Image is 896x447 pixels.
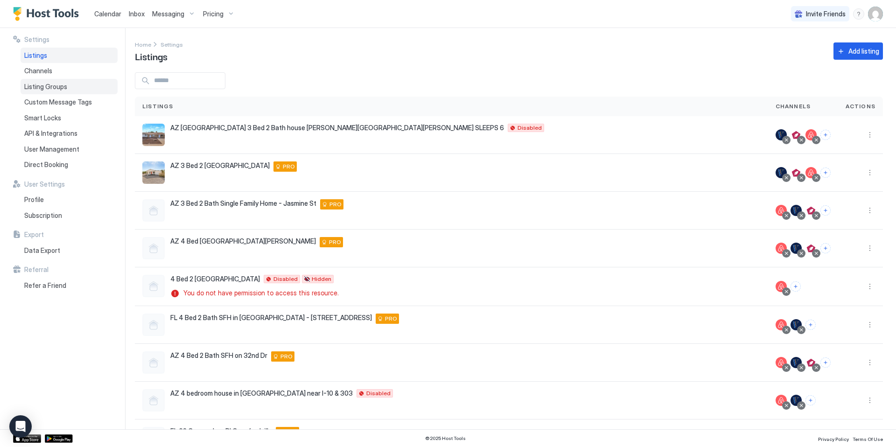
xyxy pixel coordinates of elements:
[24,51,47,60] span: Listings
[329,238,341,246] span: PRO
[818,436,849,442] span: Privacy Policy
[864,129,875,140] div: menu
[135,39,151,49] a: Home
[864,205,875,216] button: More options
[425,435,466,441] span: © 2025 Host Tools
[864,357,875,368] button: More options
[142,102,174,111] span: Listings
[45,434,73,443] a: Google Play Store
[848,46,879,56] div: Add listing
[170,275,260,283] span: 4 Bed 2 [GEOGRAPHIC_DATA]
[864,205,875,216] div: menu
[864,281,875,292] div: menu
[21,208,118,223] a: Subscription
[864,243,875,254] div: menu
[853,436,883,442] span: Terms Of Use
[24,145,79,154] span: User Management
[170,314,372,322] span: FL 4 Bed 2 Bath SFH in [GEOGRAPHIC_DATA] - [STREET_ADDRESS]
[24,129,77,138] span: API & Integrations
[161,41,183,48] span: Settings
[24,161,68,169] span: Direct Booking
[135,49,168,63] span: Listings
[170,199,316,208] span: AZ 3 Bed 2 Bath Single Family Home - Jasmine St
[170,124,504,132] span: AZ [GEOGRAPHIC_DATA] 3 Bed 2 Bath house [PERSON_NAME][GEOGRAPHIC_DATA][PERSON_NAME] SLEEPS 6
[329,200,342,209] span: PRO
[805,395,816,405] button: Connect channels
[868,7,883,21] div: User profile
[820,130,831,140] button: Connect channels
[21,157,118,173] a: Direct Booking
[21,126,118,141] a: API & Integrations
[864,319,875,330] div: menu
[9,415,32,438] div: Open Intercom Messenger
[864,281,875,292] button: More options
[203,10,224,18] span: Pricing
[135,39,151,49] div: Breadcrumb
[864,243,875,254] button: More options
[21,79,118,95] a: Listing Groups
[820,243,831,253] button: Connect channels
[864,167,875,178] button: More options
[24,211,62,220] span: Subscription
[135,41,151,48] span: Home
[820,357,831,368] button: Connect channels
[864,395,875,406] div: menu
[864,129,875,140] button: More options
[820,168,831,178] button: Connect channels
[864,167,875,178] div: menu
[853,433,883,443] a: Terms Of Use
[152,10,184,18] span: Messaging
[13,434,41,443] a: App Store
[24,196,44,204] span: Profile
[94,9,121,19] a: Calendar
[21,243,118,258] a: Data Export
[21,94,118,110] a: Custom Message Tags
[170,351,267,360] span: AZ 4 Bed 2 Bath SFH on 32nd Dr
[864,357,875,368] div: menu
[21,63,118,79] a: Channels
[776,102,811,111] span: Channels
[280,352,293,361] span: PRO
[24,246,60,255] span: Data Export
[129,9,145,19] a: Inbox
[853,8,864,20] div: menu
[806,10,846,18] span: Invite Friends
[805,320,816,330] button: Connect channels
[791,281,801,292] button: Connect channels
[161,39,183,49] a: Settings
[864,319,875,330] button: More options
[24,67,52,75] span: Channels
[864,395,875,406] button: More options
[21,48,118,63] a: Listings
[129,10,145,18] span: Inbox
[846,102,875,111] span: Actions
[24,35,49,44] span: Settings
[150,73,225,89] input: Input Field
[820,205,831,216] button: Connect channels
[285,428,297,436] span: PRO
[24,98,92,106] span: Custom Message Tags
[833,42,883,60] button: Add listing
[13,7,83,21] a: Host Tools Logo
[142,124,165,146] div: listing image
[170,237,316,245] span: AZ 4 Bed [GEOGRAPHIC_DATA][PERSON_NAME]
[21,192,118,208] a: Profile
[170,161,270,170] span: AZ 3 Bed 2 [GEOGRAPHIC_DATA]
[142,161,165,184] div: listing image
[21,278,118,293] a: Refer a Friend
[24,265,49,274] span: Referral
[24,83,67,91] span: Listing Groups
[24,114,61,122] span: Smart Locks
[183,289,339,297] span: You do not have permission to access this resource.
[170,389,353,398] span: AZ 4 bedroom house in [GEOGRAPHIC_DATA] near I-10 & 303
[24,281,66,290] span: Refer a Friend
[21,141,118,157] a: User Management
[161,39,183,49] div: Breadcrumb
[24,230,44,239] span: Export
[24,180,65,189] span: User Settings
[385,314,397,323] span: PRO
[818,433,849,443] a: Privacy Policy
